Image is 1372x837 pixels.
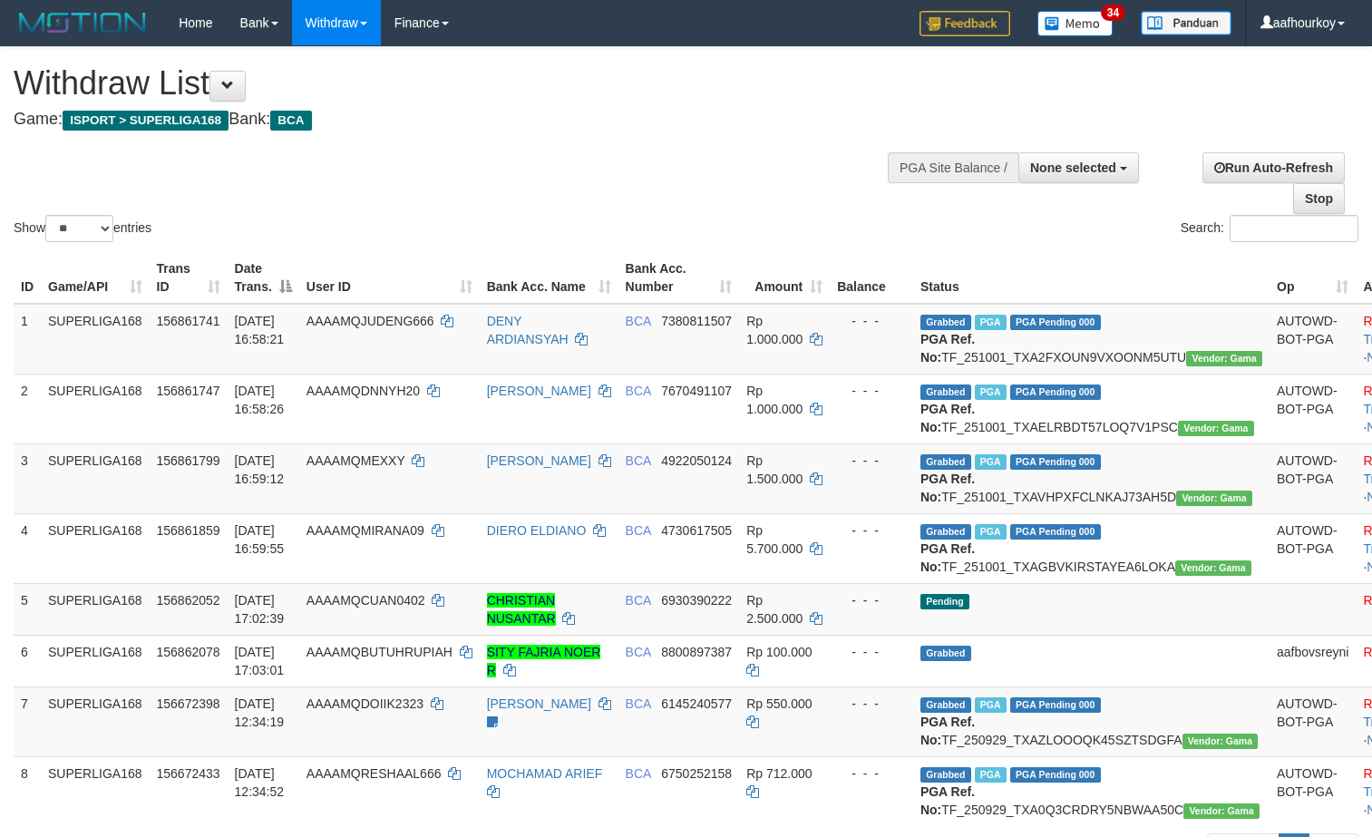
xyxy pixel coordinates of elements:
span: Grabbed [920,646,971,661]
span: Rp 5.700.000 [746,523,803,556]
span: 156861747 [157,384,220,398]
span: Grabbed [920,524,971,540]
td: AUTOWD-BOT-PGA [1270,686,1356,756]
span: Pending [920,594,969,609]
span: 34 [1101,5,1125,21]
span: AAAAMQCUAN0402 [307,593,425,608]
span: Marked by aafchhiseyha [975,524,1007,540]
span: Marked by aafchhiseyha [975,384,1007,400]
span: 156862078 [157,645,220,659]
th: Trans ID: activate to sort column ascending [150,252,228,304]
span: Rp 2.500.000 [746,593,803,626]
span: Copy 4730617505 to clipboard [661,523,732,538]
span: Rp 1.000.000 [746,314,803,346]
span: Rp 712.000 [746,766,812,781]
div: - - - [837,643,906,661]
img: Button%20Memo.svg [1037,11,1114,36]
a: [PERSON_NAME] [487,453,591,468]
span: Grabbed [920,315,971,330]
span: Vendor URL: https://trx31.1velocity.biz [1176,491,1252,506]
th: Bank Acc. Name: activate to sort column ascending [480,252,618,304]
a: [PERSON_NAME] [487,384,591,398]
span: Copy 4922050124 to clipboard [661,453,732,468]
span: Rp 1.500.000 [746,453,803,486]
td: TF_250929_TXA0Q3CRDRY5NBWAA50C [913,756,1270,826]
span: [DATE] 16:58:21 [235,314,285,346]
span: PGA Pending [1010,384,1101,400]
span: 156672398 [157,696,220,711]
div: - - - [837,764,906,783]
span: Vendor URL: https://trx31.1velocity.biz [1178,421,1254,436]
span: Copy 7670491107 to clipboard [661,384,732,398]
a: CHRISTIAN NUSANTAR [487,593,556,626]
th: Bank Acc. Number: activate to sort column ascending [618,252,740,304]
a: MOCHAMAD ARIEF [487,766,603,781]
span: None selected [1030,161,1116,175]
span: BCA [270,111,311,131]
span: Vendor URL: https://trx31.1velocity.biz [1186,351,1262,366]
span: PGA Pending [1010,454,1101,470]
td: TF_250929_TXAZLOOOQK45SZTSDGFA [913,686,1270,756]
h1: Withdraw List [14,65,897,102]
span: 156861799 [157,453,220,468]
span: Rp 550.000 [746,696,812,711]
span: 156861859 [157,523,220,538]
span: 156862052 [157,593,220,608]
span: BCA [626,696,651,711]
span: Grabbed [920,697,971,713]
th: Status [913,252,1270,304]
span: PGA Pending [1010,524,1101,540]
div: - - - [837,452,906,470]
span: Vendor URL: https://trx31.1velocity.biz [1175,560,1251,576]
span: Copy 6750252158 to clipboard [661,766,732,781]
a: Stop [1293,183,1345,214]
span: Rp 100.000 [746,645,812,659]
span: BCA [626,766,651,781]
td: aafbovsreyni [1270,635,1356,686]
td: 2 [14,374,41,443]
span: [DATE] 12:34:52 [235,766,285,799]
span: PGA Pending [1010,767,1101,783]
td: 7 [14,686,41,756]
label: Show entries [14,215,151,242]
td: AUTOWD-BOT-PGA [1270,374,1356,443]
td: SUPERLIGA168 [41,513,150,583]
div: - - - [837,521,906,540]
span: BCA [626,384,651,398]
th: Date Trans.: activate to sort column descending [228,252,299,304]
span: [DATE] 12:34:19 [235,696,285,729]
span: Vendor URL: https://trx31.1velocity.biz [1182,734,1259,749]
td: SUPERLIGA168 [41,686,150,756]
td: 4 [14,513,41,583]
span: Grabbed [920,767,971,783]
span: PGA Pending [1010,697,1101,713]
td: 6 [14,635,41,686]
span: [DATE] 16:59:12 [235,453,285,486]
span: Vendor URL: https://trx31.1velocity.biz [1183,803,1260,819]
span: AAAAMQDNNYH20 [307,384,420,398]
div: - - - [837,312,906,330]
td: 5 [14,583,41,635]
img: Feedback.jpg [920,11,1010,36]
span: Grabbed [920,384,971,400]
span: AAAAMQMIRANA09 [307,523,424,538]
td: 3 [14,443,41,513]
td: SUPERLIGA168 [41,756,150,826]
span: 156861741 [157,314,220,328]
th: ID [14,252,41,304]
span: Marked by aafsoycanthlai [975,697,1007,713]
a: DENY ARDIANSYAH [487,314,569,346]
span: Marked by aafchhiseyha [975,454,1007,470]
a: DIERO ELDIANO [487,523,587,538]
span: BCA [626,593,651,608]
td: SUPERLIGA168 [41,304,150,375]
span: AAAAMQRESHAAL666 [307,766,442,781]
td: AUTOWD-BOT-PGA [1270,756,1356,826]
td: SUPERLIGA168 [41,374,150,443]
th: Op: activate to sort column ascending [1270,252,1356,304]
span: BCA [626,453,651,468]
span: PGA Pending [1010,315,1101,330]
span: Marked by aafsoycanthlai [975,767,1007,783]
select: Showentries [45,215,113,242]
span: 156672433 [157,766,220,781]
